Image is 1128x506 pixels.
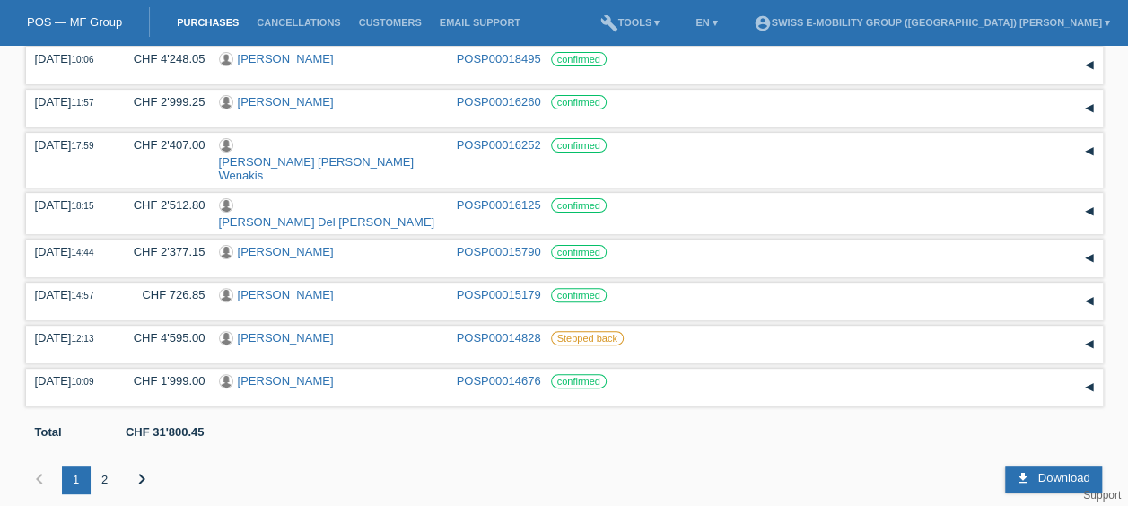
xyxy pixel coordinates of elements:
label: confirmed [551,198,607,213]
div: expand/collapse [1076,95,1103,122]
span: 14:44 [71,248,93,257]
label: confirmed [551,245,607,259]
a: POSP00015179 [457,288,541,301]
label: confirmed [551,95,607,109]
span: 17:59 [71,141,93,151]
span: 10:09 [71,377,93,387]
div: expand/collapse [1076,198,1103,225]
div: expand/collapse [1076,331,1103,358]
a: [PERSON_NAME] [238,95,334,109]
div: [DATE] [35,198,107,212]
label: confirmed [551,374,607,388]
div: [DATE] [35,331,107,345]
div: expand/collapse [1076,288,1103,315]
div: CHF 726.85 [120,288,205,301]
div: [DATE] [35,288,107,301]
a: [PERSON_NAME] [PERSON_NAME] Wenakis [219,155,414,182]
div: [DATE] [35,374,107,388]
label: confirmed [551,288,607,302]
a: [PERSON_NAME] [238,245,334,258]
a: buildTools ▾ [591,17,669,28]
div: [DATE] [35,138,107,152]
span: 14:57 [71,291,93,301]
b: CHF 31'800.45 [126,425,205,439]
div: CHF 2'407.00 [120,138,205,152]
a: [PERSON_NAME] [238,331,334,345]
a: EN ▾ [686,17,726,28]
i: build [600,14,618,32]
span: 10:06 [71,55,93,65]
div: CHF 1'999.00 [120,374,205,388]
a: POSP00014828 [457,331,541,345]
div: expand/collapse [1076,245,1103,272]
a: [PERSON_NAME] [238,374,334,388]
a: POSP00016252 [457,138,541,152]
a: Customers [350,17,431,28]
div: CHF 2'999.25 [120,95,205,109]
div: expand/collapse [1076,374,1103,401]
label: confirmed [551,138,607,153]
a: [PERSON_NAME] Del [PERSON_NAME] [219,215,435,229]
span: 12:13 [71,334,93,344]
a: POSP00014676 [457,374,541,388]
div: 1 [62,466,91,494]
a: account_circleSwiss E-Mobility Group ([GEOGRAPHIC_DATA]) [PERSON_NAME] ▾ [745,17,1119,28]
a: POS — MF Group [27,15,122,29]
a: download Download [1005,466,1102,493]
span: Download [1038,471,1090,484]
div: CHF 2'512.80 [120,198,205,212]
label: confirmed [551,52,607,66]
i: download [1016,471,1030,485]
div: [DATE] [35,95,107,109]
a: Support [1083,489,1121,502]
a: POSP00016260 [457,95,541,109]
div: CHF 2'377.15 [120,245,205,258]
a: Cancellations [248,17,349,28]
i: chevron_right [131,468,153,490]
label: Stepped back [551,331,624,345]
i: account_circle [754,14,772,32]
a: [PERSON_NAME] [238,288,334,301]
div: expand/collapse [1076,138,1103,165]
div: [DATE] [35,245,107,258]
div: expand/collapse [1076,52,1103,79]
b: Total [35,425,62,439]
div: 2 [91,466,119,494]
a: POSP00015790 [457,245,541,258]
a: Email Support [431,17,529,28]
a: Purchases [168,17,248,28]
span: 18:15 [71,201,93,211]
div: [DATE] [35,52,107,65]
a: POSP00018495 [457,52,541,65]
a: [PERSON_NAME] [238,52,334,65]
span: 11:57 [71,98,93,108]
i: chevron_left [29,468,50,490]
div: CHF 4'248.05 [120,52,205,65]
a: POSP00016125 [457,198,541,212]
div: CHF 4'595.00 [120,331,205,345]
